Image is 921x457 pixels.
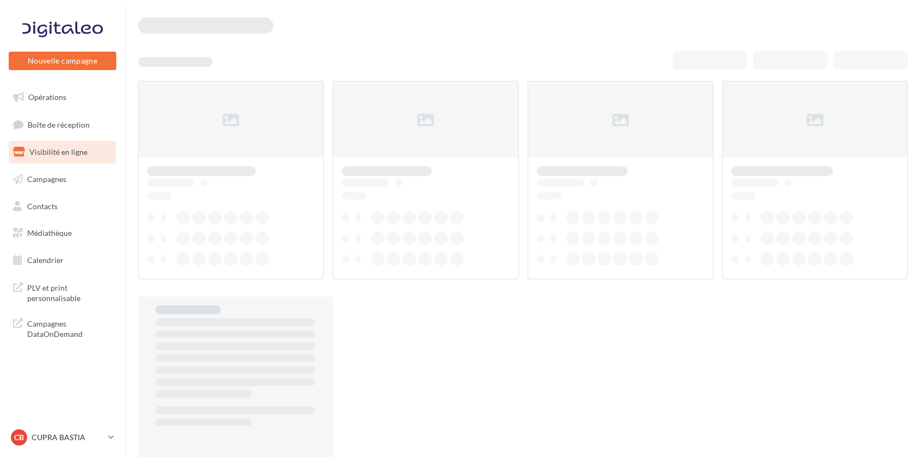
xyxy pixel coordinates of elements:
a: Boîte de réception [7,113,118,136]
span: Campagnes DataOnDemand [27,316,112,340]
a: Opérations [7,86,118,109]
span: PLV et print personnalisable [27,280,112,304]
button: Nouvelle campagne [9,52,116,70]
span: Opérations [28,92,66,102]
a: Campagnes DataOnDemand [7,312,118,344]
span: CB [14,432,24,443]
a: Contacts [7,195,118,218]
span: Boîte de réception [28,120,90,129]
span: Contacts [27,201,58,210]
span: Campagnes [27,174,66,184]
a: Calendrier [7,249,118,272]
a: CB CUPRA BASTIA [9,427,116,448]
a: Campagnes [7,168,118,191]
a: Médiathèque [7,222,118,245]
span: Calendrier [27,255,64,265]
p: CUPRA BASTIA [32,432,104,443]
span: Médiathèque [27,228,72,237]
span: Visibilité en ligne [29,147,87,156]
a: PLV et print personnalisable [7,276,118,308]
a: Visibilité en ligne [7,141,118,164]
